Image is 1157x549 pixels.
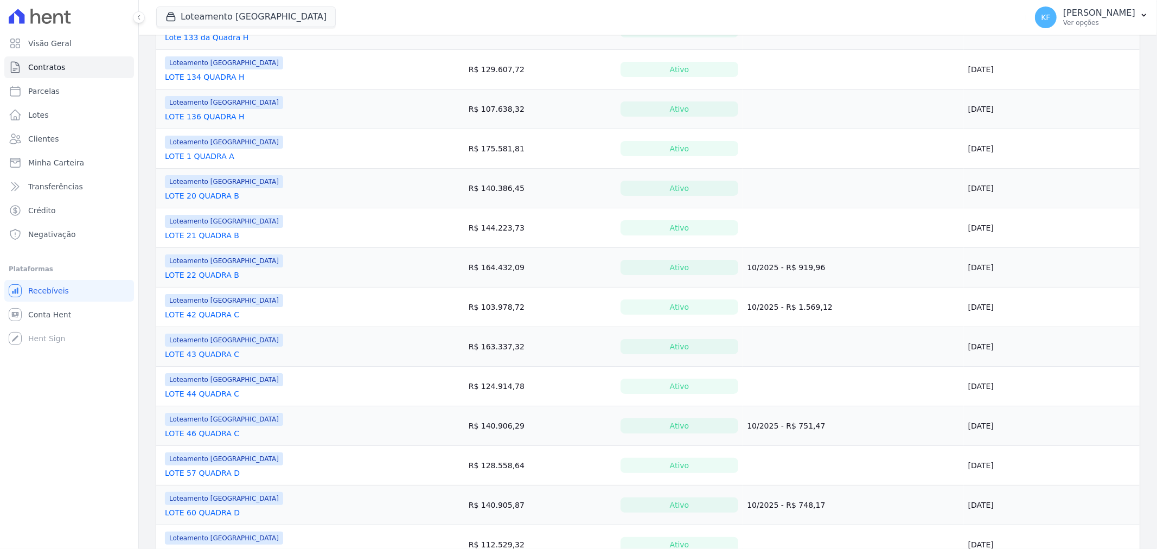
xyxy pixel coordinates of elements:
[464,288,616,327] td: R$ 103.978,72
[165,72,245,82] a: LOTE 134 QUADRA H
[28,110,49,120] span: Lotes
[165,151,234,162] a: LOTE 1 QUADRA A
[165,373,283,386] span: Loteamento [GEOGRAPHIC_DATA]
[964,446,1140,486] td: [DATE]
[1041,14,1050,21] span: KF
[621,62,739,77] div: Ativo
[165,215,283,228] span: Loteamento [GEOGRAPHIC_DATA]
[4,56,134,78] a: Contratos
[464,486,616,525] td: R$ 140.905,87
[621,339,739,354] div: Ativo
[28,62,65,73] span: Contratos
[621,181,739,196] div: Ativo
[621,379,739,394] div: Ativo
[165,388,239,399] a: LOTE 44 QUADRA C
[28,157,84,168] span: Minha Carteira
[964,208,1140,248] td: [DATE]
[4,80,134,102] a: Parcelas
[4,200,134,221] a: Crédito
[621,497,739,513] div: Ativo
[28,181,83,192] span: Transferências
[165,190,239,201] a: LOTE 20 QUADRA B
[165,532,283,545] span: Loteamento [GEOGRAPHIC_DATA]
[964,406,1140,446] td: [DATE]
[28,86,60,97] span: Parcelas
[165,334,283,347] span: Loteamento [GEOGRAPHIC_DATA]
[165,452,283,465] span: Loteamento [GEOGRAPHIC_DATA]
[4,304,134,325] a: Conta Hent
[621,220,739,235] div: Ativo
[964,248,1140,288] td: [DATE]
[4,104,134,126] a: Lotes
[28,229,76,240] span: Negativação
[165,32,248,43] a: Lote 133 da Quadra H
[165,309,239,320] a: LOTE 42 QUADRA C
[4,33,134,54] a: Visão Geral
[9,263,130,276] div: Plataformas
[464,327,616,367] td: R$ 163.337,32
[747,263,825,272] a: 10/2025 - R$ 919,96
[4,152,134,174] a: Minha Carteira
[747,501,825,509] a: 10/2025 - R$ 748,17
[28,285,69,296] span: Recebíveis
[464,248,616,288] td: R$ 164.432,09
[4,176,134,197] a: Transferências
[464,367,616,406] td: R$ 124.914,78
[1026,2,1157,33] button: KF [PERSON_NAME] Ver opções
[621,299,739,315] div: Ativo
[964,327,1140,367] td: [DATE]
[964,486,1140,525] td: [DATE]
[964,367,1140,406] td: [DATE]
[165,492,283,505] span: Loteamento [GEOGRAPHIC_DATA]
[165,428,239,439] a: LOTE 46 QUADRA C
[964,129,1140,169] td: [DATE]
[165,136,283,149] span: Loteamento [GEOGRAPHIC_DATA]
[464,406,616,446] td: R$ 140.906,29
[964,288,1140,327] td: [DATE]
[165,507,240,518] a: LOTE 60 QUADRA D
[4,280,134,302] a: Recebíveis
[747,422,825,430] a: 10/2025 - R$ 751,47
[165,56,283,69] span: Loteamento [GEOGRAPHIC_DATA]
[964,169,1140,208] td: [DATE]
[28,38,72,49] span: Visão Geral
[1063,18,1135,27] p: Ver opções
[165,468,240,478] a: LOTE 57 QUADRA D
[464,446,616,486] td: R$ 128.558,64
[156,7,336,27] button: Loteamento [GEOGRAPHIC_DATA]
[621,418,739,433] div: Ativo
[621,101,739,117] div: Ativo
[28,309,71,320] span: Conta Hent
[165,413,283,426] span: Loteamento [GEOGRAPHIC_DATA]
[4,128,134,150] a: Clientes
[165,294,283,307] span: Loteamento [GEOGRAPHIC_DATA]
[964,90,1140,129] td: [DATE]
[464,129,616,169] td: R$ 175.581,81
[621,260,739,275] div: Ativo
[747,303,833,311] a: 10/2025 - R$ 1.569,12
[165,175,283,188] span: Loteamento [GEOGRAPHIC_DATA]
[165,254,283,267] span: Loteamento [GEOGRAPHIC_DATA]
[165,111,245,122] a: LOTE 136 QUADRA H
[165,349,239,360] a: LOTE 43 QUADRA C
[621,141,739,156] div: Ativo
[464,50,616,90] td: R$ 129.607,72
[165,96,283,109] span: Loteamento [GEOGRAPHIC_DATA]
[4,224,134,245] a: Negativação
[28,205,56,216] span: Crédito
[464,169,616,208] td: R$ 140.386,45
[165,230,239,241] a: LOTE 21 QUADRA B
[165,270,239,280] a: LOTE 22 QUADRA B
[464,90,616,129] td: R$ 107.638,32
[964,50,1140,90] td: [DATE]
[464,208,616,248] td: R$ 144.223,73
[28,133,59,144] span: Clientes
[1063,8,1135,18] p: [PERSON_NAME]
[621,458,739,473] div: Ativo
